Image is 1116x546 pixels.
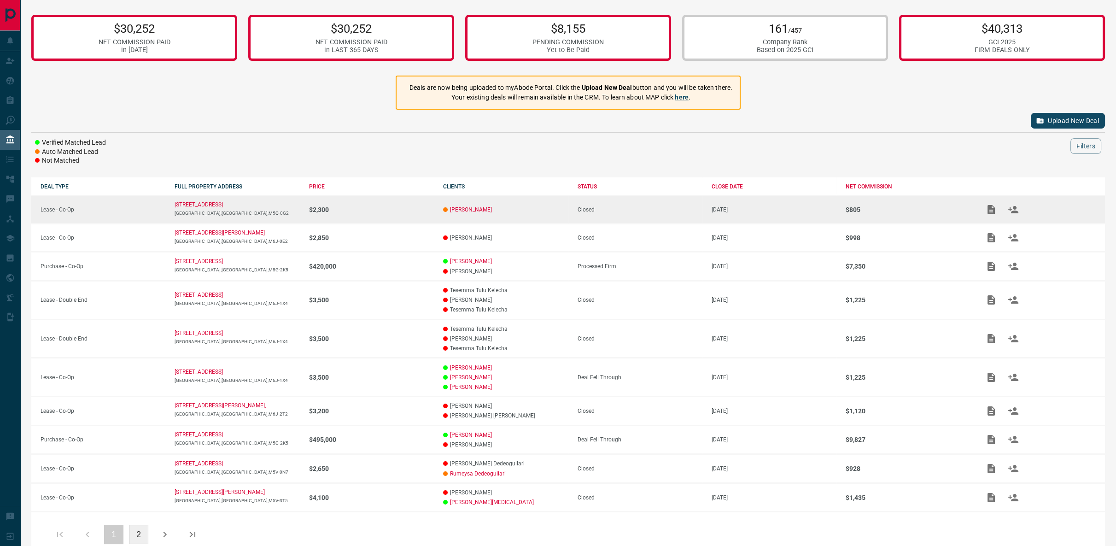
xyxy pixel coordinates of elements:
div: PENDING COMMISSION [532,38,604,46]
p: Lease - Co-Op [41,494,165,501]
div: NET COMMISSION [846,183,970,190]
span: Match Clients [1002,206,1024,212]
p: $30,252 [316,22,387,35]
div: GCI 2025 [975,38,1030,46]
div: Based on 2025 GCI [757,46,813,54]
span: Add / View Documents [980,206,1002,212]
div: FULL PROPERTY ADDRESS [175,183,299,190]
a: [PERSON_NAME] [450,384,492,390]
p: $420,000 [309,263,434,270]
div: NET COMMISSION PAID [316,38,387,46]
div: Company Rank [757,38,813,46]
p: [GEOGRAPHIC_DATA],[GEOGRAPHIC_DATA],M6J-1X4 [175,378,299,383]
p: $9,827 [846,436,970,443]
p: [STREET_ADDRESS][PERSON_NAME] [175,229,265,236]
button: Upload New Deal [1031,113,1105,129]
p: [DATE] [712,235,836,241]
p: [STREET_ADDRESS][PERSON_NAME], [175,402,266,409]
div: Processed Firm [578,263,702,270]
p: $805 [846,206,970,213]
a: [STREET_ADDRESS][PERSON_NAME] [175,489,265,495]
div: Closed [578,206,702,213]
a: [PERSON_NAME] [450,432,492,438]
p: [DATE] [712,436,836,443]
div: Closed [578,465,702,472]
a: [PERSON_NAME] [450,258,492,264]
strong: Upload New Deal [582,84,632,91]
p: [PERSON_NAME] Dedeogullari [443,460,568,467]
a: [STREET_ADDRESS] [175,258,223,264]
p: Lease - Co-Op [41,374,165,381]
p: $3,200 [309,407,434,415]
a: here [675,94,689,101]
div: Deal Fell Through [578,374,702,381]
p: [GEOGRAPHIC_DATA],[GEOGRAPHIC_DATA],M5Q-0G2 [175,211,299,216]
div: Yet to Be Paid [532,46,604,54]
span: Add / View Documents [980,407,1002,414]
p: [GEOGRAPHIC_DATA],[GEOGRAPHIC_DATA],M6J-1X4 [175,301,299,306]
p: [PERSON_NAME] [443,297,568,303]
p: [PERSON_NAME] [443,335,568,342]
div: Closed [578,297,702,303]
div: PRICE [309,183,434,190]
div: NET COMMISSION PAID [99,38,170,46]
div: CLOSE DATE [712,183,836,190]
p: [PERSON_NAME] [443,489,568,496]
p: $2,650 [309,465,434,472]
p: [PERSON_NAME] [443,441,568,448]
p: $928 [846,465,970,472]
p: [GEOGRAPHIC_DATA],[GEOGRAPHIC_DATA],M6J-0E2 [175,239,299,244]
p: Lease - Co-Op [41,206,165,213]
div: DEAL TYPE [41,183,165,190]
span: Add / View Documents [980,263,1002,269]
a: [STREET_ADDRESS] [175,460,223,467]
p: $2,300 [309,206,434,213]
span: Match Clients [1002,436,1024,443]
div: Closed [578,235,702,241]
p: 161 [757,22,813,35]
p: [GEOGRAPHIC_DATA],[GEOGRAPHIC_DATA],M5V-3T5 [175,498,299,503]
p: [GEOGRAPHIC_DATA],[GEOGRAPHIC_DATA],M6J-2T2 [175,411,299,417]
a: [STREET_ADDRESS] [175,431,223,438]
p: $495,000 [309,436,434,443]
a: [STREET_ADDRESS] [175,330,223,336]
p: Tesemma Tulu Kelecha [443,345,568,352]
span: Add / View Documents [980,296,1002,303]
span: Add / View Documents [980,494,1002,500]
span: Match Clients [1002,296,1024,303]
span: Match Clients [1002,407,1024,414]
a: [PERSON_NAME] [450,364,492,371]
p: [PERSON_NAME] [443,268,568,275]
span: Add / View Documents [980,234,1002,241]
p: $30,252 [99,22,170,35]
p: [PERSON_NAME] [PERSON_NAME] [443,412,568,419]
p: [STREET_ADDRESS] [175,201,223,208]
span: Add / View Documents [980,335,1002,341]
span: Match Clients [1002,465,1024,471]
p: $2,850 [309,234,434,241]
button: 2 [129,525,148,544]
a: [PERSON_NAME][MEDICAL_DATA] [450,499,534,505]
span: Match Clients [1002,234,1024,241]
p: [DATE] [712,297,836,303]
p: Tesemma Tulu Kelecha [443,326,568,332]
p: [PERSON_NAME] [443,403,568,409]
span: Add / View Documents [980,465,1002,471]
div: STATUS [578,183,702,190]
p: [DATE] [712,335,836,342]
p: Tesemma Tulu Kelecha [443,306,568,313]
p: Lease - Co-Op [41,465,165,472]
p: [STREET_ADDRESS] [175,292,223,298]
div: CLIENTS [443,183,568,190]
div: Deal Fell Through [578,436,702,443]
p: Deals are now being uploaded to myAbode Portal. Click the button and you will be taken there. [409,83,732,93]
p: Lease - Double End [41,297,165,303]
div: in [DATE] [99,46,170,54]
p: Lease - Co-Op [41,235,165,241]
div: Closed [578,335,702,342]
p: $4,100 [309,494,434,501]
